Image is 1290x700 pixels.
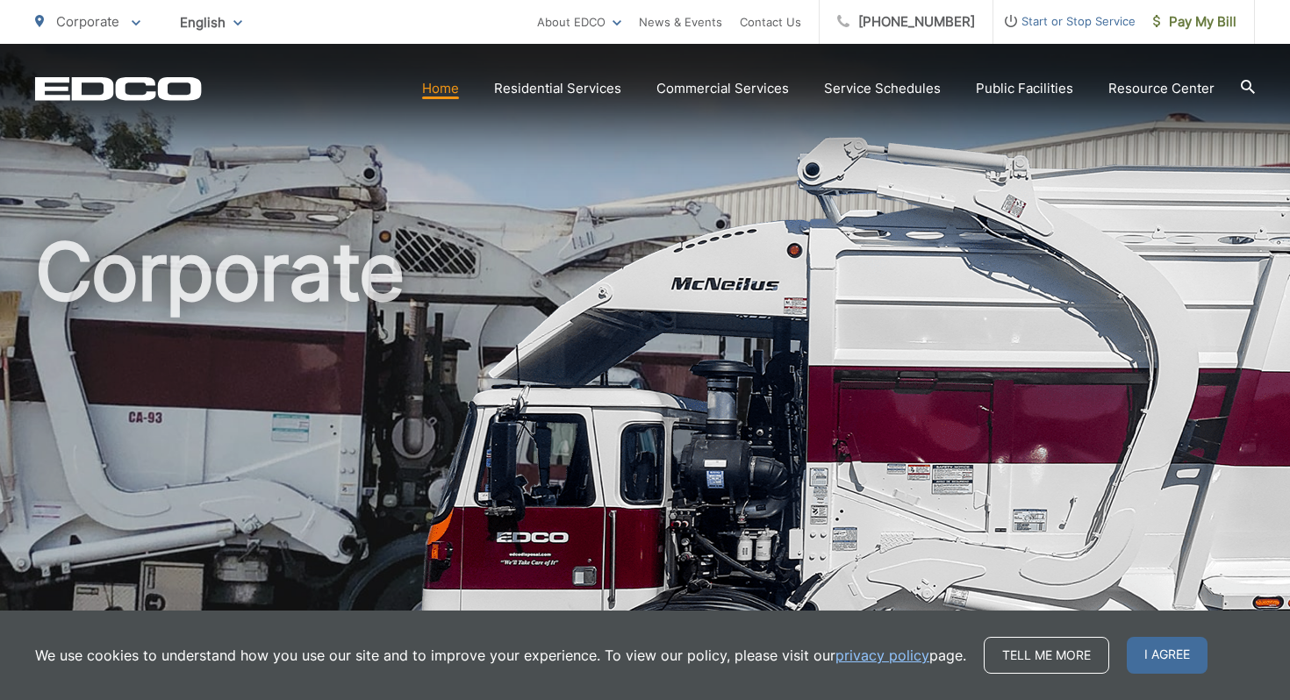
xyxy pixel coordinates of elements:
span: I agree [1127,637,1208,674]
a: EDCD logo. Return to the homepage. [35,76,202,101]
span: Corporate [56,13,119,30]
a: Resource Center [1108,78,1215,99]
a: News & Events [639,11,722,32]
a: Residential Services [494,78,621,99]
span: English [167,7,255,38]
a: Contact Us [740,11,801,32]
a: About EDCO [537,11,621,32]
a: Public Facilities [976,78,1073,99]
a: Commercial Services [656,78,789,99]
a: privacy policy [835,645,929,666]
a: Tell me more [984,637,1109,674]
p: We use cookies to understand how you use our site and to improve your experience. To view our pol... [35,645,966,666]
span: Pay My Bill [1153,11,1236,32]
a: Service Schedules [824,78,941,99]
a: Home [422,78,459,99]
